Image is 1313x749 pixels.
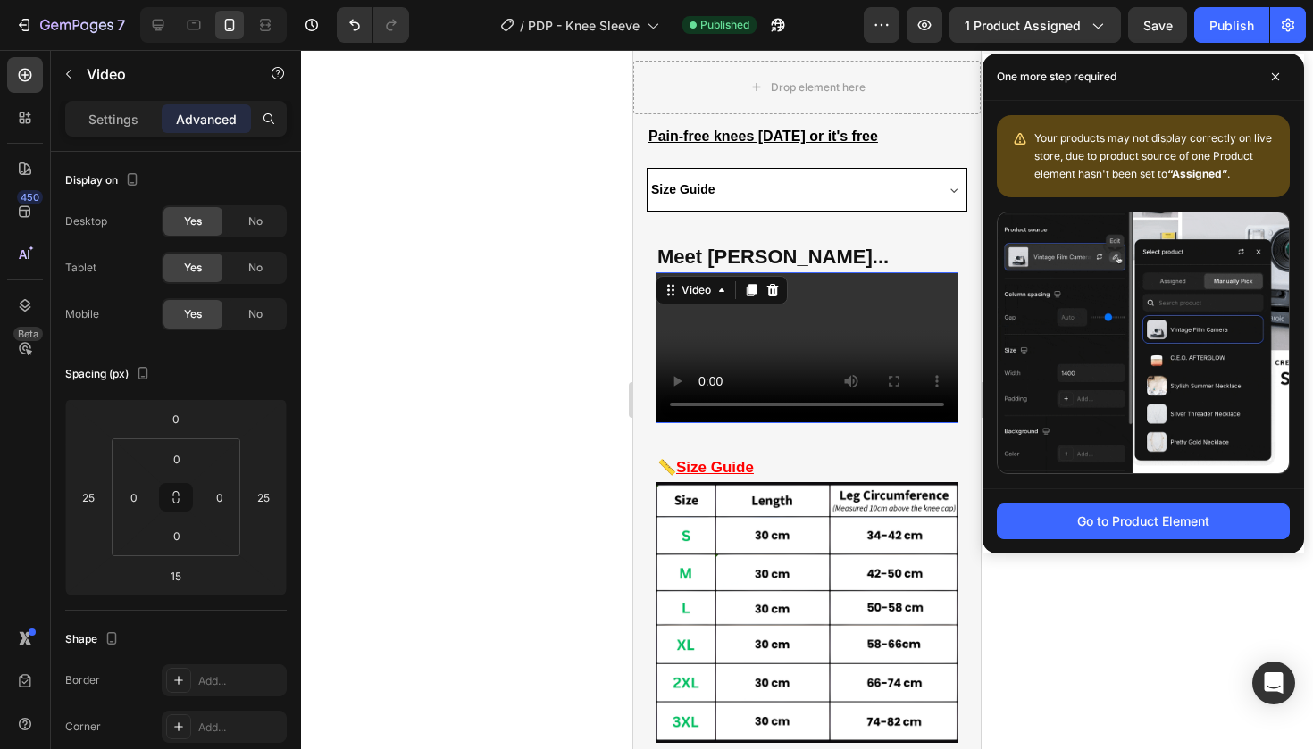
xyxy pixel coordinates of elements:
input: 15 [158,562,194,589]
div: Publish [1209,16,1254,35]
div: Corner [65,719,101,735]
input: 0px [121,484,147,511]
p: Advanced [176,110,237,129]
input: 0px [159,445,195,472]
p: Video [87,63,238,85]
button: Publish [1194,7,1269,43]
span: Yes [184,213,202,229]
p: One more step required [997,68,1116,86]
div: Desktop [65,213,107,229]
span: 1 product assigned [965,16,1081,35]
div: Add... [198,673,282,689]
div: Beta [13,327,43,341]
span: No [248,213,263,229]
button: Go to Product Element [997,503,1290,539]
button: Save [1128,7,1187,43]
span: Yes [184,306,202,322]
span: Published [700,17,749,33]
input: 0px [159,522,195,549]
span: Your products may not display correctly on live store, due to product source of one Product eleme... [1034,131,1272,180]
p: Settings [88,110,138,129]
input: 25 [250,484,277,511]
button: 1 product assigned [949,7,1121,43]
span: No [248,306,263,322]
div: Shape [65,628,122,652]
strong: *Size down for STRONGER compression* [50,698,297,712]
div: 450 [17,190,43,204]
div: Undo/Redo [337,7,409,43]
div: Border [65,672,100,688]
p: 7 [117,14,125,36]
span: Yes [184,260,202,276]
div: Spacing (px) [65,362,154,387]
iframe: Design area [633,50,981,749]
input: 25 [75,484,102,511]
span: PDP - Knee Sleeve [528,16,640,35]
button: 7 [7,7,133,43]
span: / [520,16,524,35]
div: Tablet [65,260,96,276]
div: Go to Product Element [1077,512,1209,530]
div: Open Intercom Messenger [1252,662,1295,704]
input: 0 [158,405,194,432]
b: “Assigned” [1167,167,1227,180]
div: Display on [65,169,143,193]
span: No [248,260,263,276]
div: Add... [198,720,282,736]
div: Mobile [65,306,99,322]
input: 0px [206,484,233,511]
span: Save [1143,18,1173,33]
